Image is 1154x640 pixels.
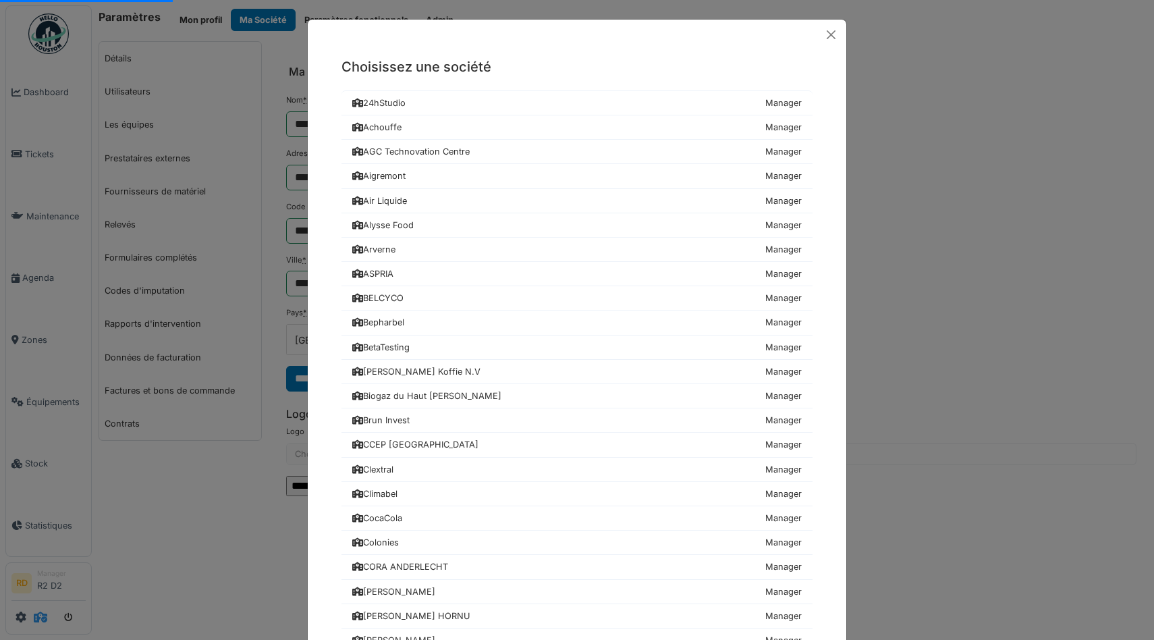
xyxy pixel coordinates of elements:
div: Manager [765,536,802,549]
div: [PERSON_NAME] Koffie N.V [352,365,480,378]
div: Manager [765,487,802,500]
a: CORA ANDERLECHT Manager [341,555,813,579]
div: Achouffe [352,121,402,134]
a: Colonies Manager [341,531,813,555]
a: [PERSON_NAME] Manager [341,580,813,604]
div: Manager [765,365,802,378]
div: Manager [765,145,802,158]
div: CocaCola [352,512,402,525]
a: [PERSON_NAME] Koffie N.V Manager [341,360,813,384]
div: AGC Technovation Centre [352,145,470,158]
div: [PERSON_NAME] [352,585,435,598]
div: Manager [765,121,802,134]
div: Brun Invest [352,414,410,427]
a: AGC Technovation Centre Manager [341,140,813,164]
a: Arverne Manager [341,238,813,262]
a: Bepharbel Manager [341,311,813,335]
div: Biogaz du Haut [PERSON_NAME] [352,390,501,402]
div: Air Liquide [352,194,407,207]
a: Clextral Manager [341,458,813,482]
a: [PERSON_NAME] HORNU Manager [341,604,813,629]
div: Manager [765,219,802,232]
a: BetaTesting Manager [341,336,813,360]
div: 24hStudio [352,97,406,109]
div: Manager [765,97,802,109]
div: Manager [765,610,802,622]
div: Manager [765,316,802,329]
h5: Choisissez une société [341,57,813,77]
div: Manager [765,390,802,402]
a: ASPRIA Manager [341,262,813,286]
div: Manager [765,292,802,304]
button: Close [821,25,841,45]
div: Alysse Food [352,219,414,232]
div: Manager [765,512,802,525]
div: Manager [765,560,802,573]
a: Air Liquide Manager [341,189,813,213]
a: BELCYCO Manager [341,286,813,311]
div: Aigremont [352,169,406,182]
div: Manager [765,341,802,354]
div: Manager [765,585,802,598]
div: Colonies [352,536,399,549]
div: Manager [765,169,802,182]
a: Alysse Food Manager [341,213,813,238]
a: CocaCola Manager [341,506,813,531]
div: Bepharbel [352,316,404,329]
div: Manager [765,414,802,427]
div: BELCYCO [352,292,404,304]
div: ASPRIA [352,267,393,280]
div: Clextral [352,463,393,476]
div: Manager [765,194,802,207]
a: 24hStudio Manager [341,90,813,115]
a: Achouffe Manager [341,115,813,140]
div: Manager [765,267,802,280]
div: Arverne [352,243,395,256]
a: Climabel Manager [341,482,813,506]
div: CORA ANDERLECHT [352,560,448,573]
div: Manager [765,438,802,451]
div: BetaTesting [352,341,410,354]
div: Climabel [352,487,397,500]
div: Manager [765,243,802,256]
a: CCEP [GEOGRAPHIC_DATA] Manager [341,433,813,457]
div: [PERSON_NAME] HORNU [352,610,470,622]
a: Aigremont Manager [341,164,813,188]
a: Biogaz du Haut [PERSON_NAME] Manager [341,384,813,408]
div: CCEP [GEOGRAPHIC_DATA] [352,438,478,451]
a: Brun Invest Manager [341,408,813,433]
div: Manager [765,463,802,476]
